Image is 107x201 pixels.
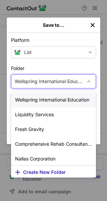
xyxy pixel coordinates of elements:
[11,37,96,44] label: Platform
[11,107,96,122] div: Liquidity Services
[89,22,96,28] button: left-button
[23,170,66,175] span: Create New Folder
[11,137,96,151] div: Comprehensive Rehab Consultants (CRC)
[11,65,96,72] label: Folder
[11,92,96,107] div: Wellspring International Education
[11,165,96,178] button: Create New Folder
[14,49,21,56] img: Contact Out
[11,22,18,28] button: right-button
[18,22,89,28] div: Save to...
[89,22,96,28] img: ...
[24,50,84,55] div: List
[11,151,96,166] div: Nallas Corporation
[11,46,96,58] button: save-profile-one-click
[15,78,83,85] div: Wellspring International Education
[11,122,96,137] div: Fresh Gravity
